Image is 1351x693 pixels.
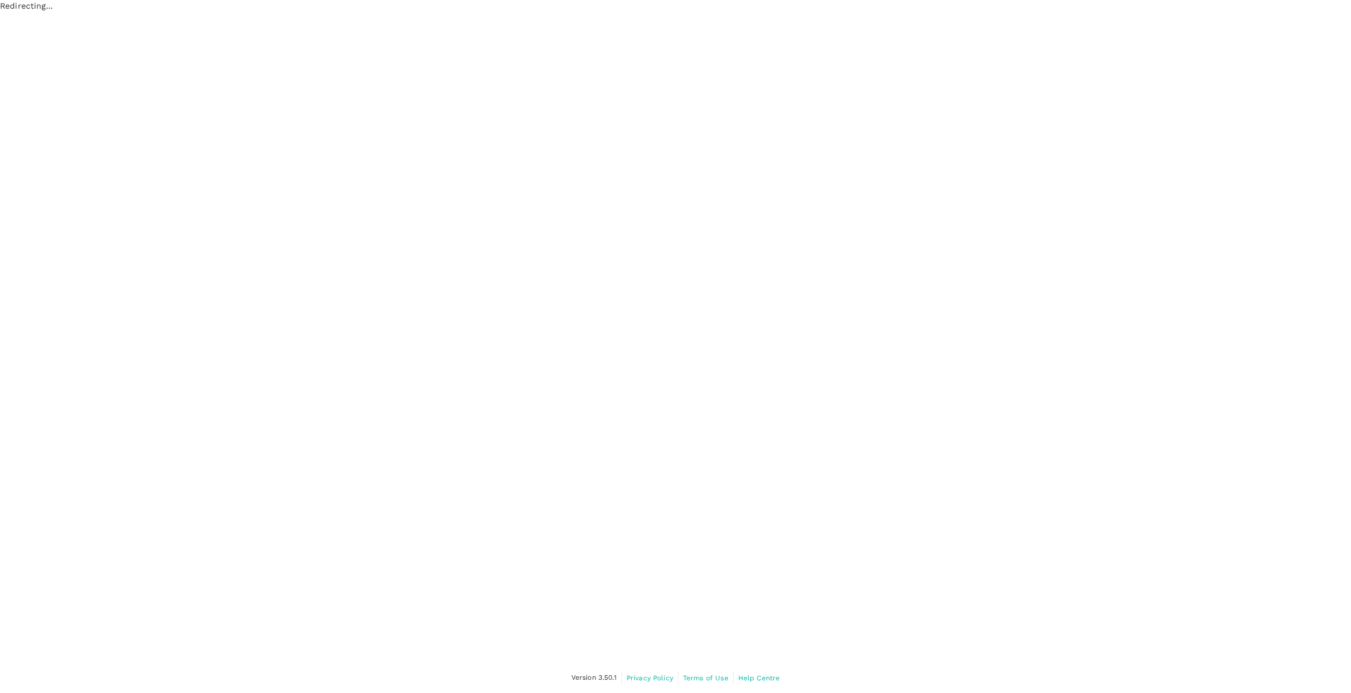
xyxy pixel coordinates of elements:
span: Privacy Policy [627,674,673,682]
span: Help Centre [738,674,780,682]
span: Terms of Use [683,674,728,682]
span: Version 3.50.1 [571,672,617,684]
a: Privacy Policy [627,672,673,684]
a: Help Centre [738,672,780,684]
a: Terms of Use [683,672,728,684]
